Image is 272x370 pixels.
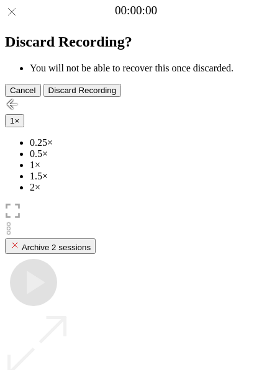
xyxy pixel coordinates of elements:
span: 1 [10,116,14,125]
li: 1.5× [30,171,267,182]
li: You will not be able to recover this once discarded. [30,63,267,74]
button: Discard Recording [43,84,122,97]
div: Archive 2 sessions [10,240,91,252]
a: 00:00:00 [115,4,157,17]
button: Cancel [5,84,41,97]
li: 0.25× [30,137,267,148]
h2: Discard Recording? [5,34,267,50]
li: 0.5× [30,148,267,160]
li: 2× [30,182,267,193]
button: 1× [5,114,24,127]
button: Archive 2 sessions [5,238,96,254]
li: 1× [30,160,267,171]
